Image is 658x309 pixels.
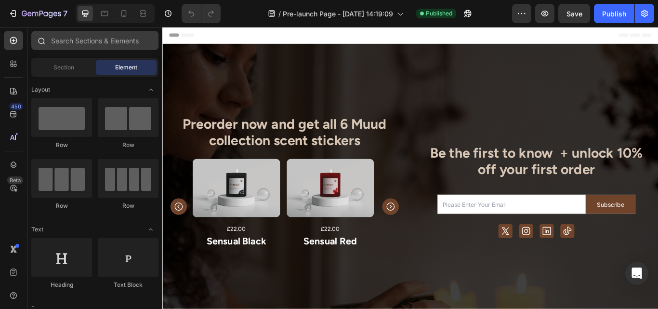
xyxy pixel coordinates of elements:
div: Row [31,202,92,210]
div: Publish [602,9,626,19]
span: Toggle open [143,222,158,237]
button: Save [558,4,590,23]
div: Heading [31,281,92,289]
div: Subscribe [507,202,539,212]
div: Open Intercom Messenger [625,262,648,285]
div: Undo/Redo [182,4,221,23]
span: Be the first to know + unlock 10% off your first order [312,138,560,176]
button: 7 [4,4,72,23]
p: 7 [63,8,67,19]
span: Published [426,9,452,18]
span: Section [53,63,74,72]
iframe: Design area [162,27,658,309]
span: Pre-launch Page - [DATE] 14:19:09 [283,9,393,19]
div: 450 [9,103,23,110]
span: Save [566,10,582,18]
button: Subscribe [494,196,551,218]
div: Text Block [98,281,158,289]
div: Row [31,141,92,149]
input: Search Sections & Elements [31,31,158,50]
span: Element [115,63,137,72]
span: / [278,9,281,19]
span: Text [31,225,43,234]
input: Please Enter Your Email [320,196,494,218]
button: Carousel Next Arrow [256,200,276,219]
span: Layout [31,85,50,94]
div: Beta [7,176,23,184]
div: Row [98,141,158,149]
button: Publish [594,4,634,23]
div: Row [98,202,158,210]
span: Toggle open [143,82,158,97]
